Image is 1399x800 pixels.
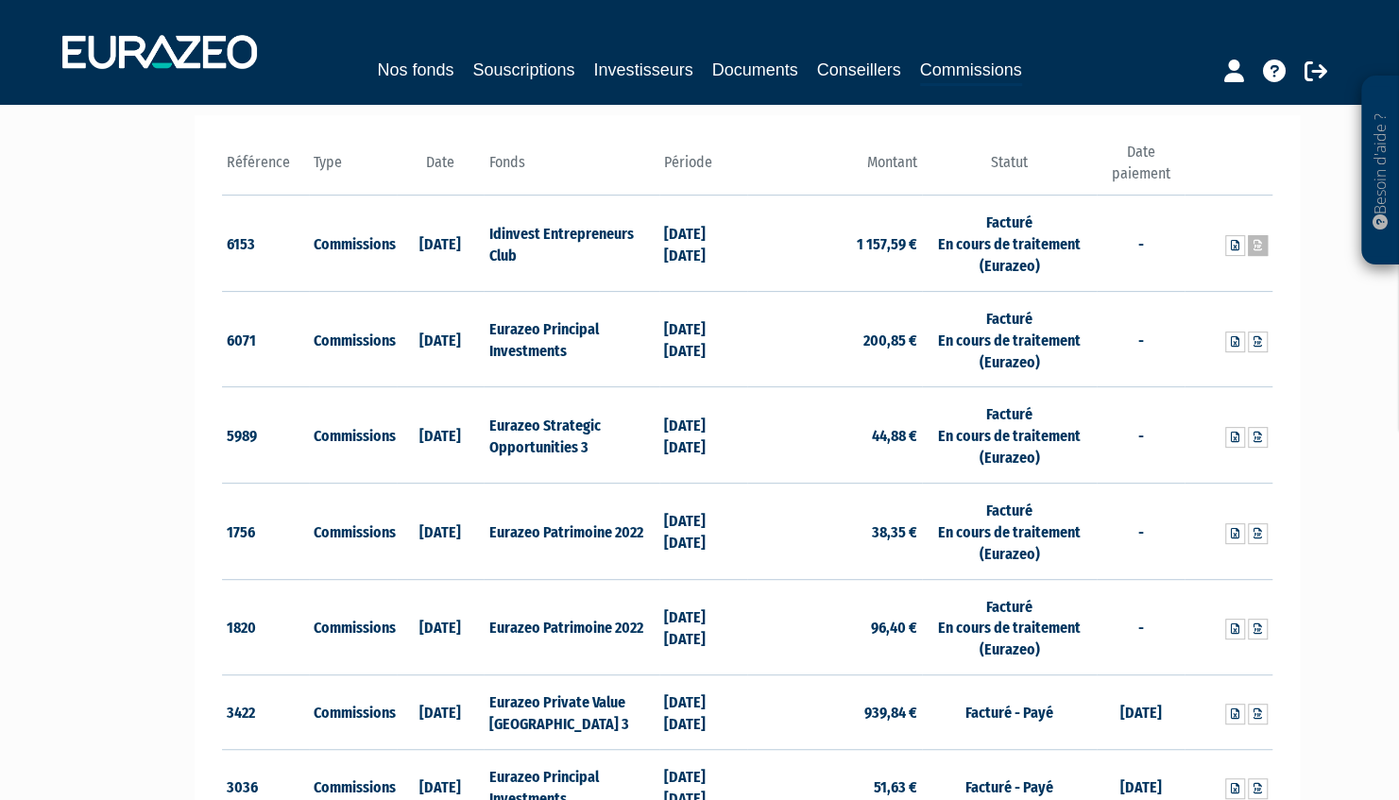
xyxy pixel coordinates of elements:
td: 5989 [222,387,310,484]
td: - [1097,387,1185,484]
th: Date [397,142,485,196]
td: [DATE] [DATE] [659,196,747,292]
td: Commissions [309,579,397,675]
td: Eurazeo Principal Investments [484,291,658,387]
td: Facturé En cours de traitement (Eurazeo) [922,196,1097,292]
td: [DATE] [DATE] [659,675,747,750]
td: 939,84 € [747,675,922,750]
td: [DATE] [DATE] [659,579,747,675]
td: - [1097,291,1185,387]
a: Investisseurs [593,57,692,83]
td: Commissions [309,196,397,292]
td: 3422 [222,675,310,750]
td: [DATE] [397,675,485,750]
a: Souscriptions [472,57,574,83]
td: 200,85 € [747,291,922,387]
td: [DATE] [397,387,485,484]
td: 6071 [222,291,310,387]
th: Référence [222,142,310,196]
td: Facturé En cours de traitement (Eurazeo) [922,291,1097,387]
td: 1 157,59 € [747,196,922,292]
td: Commissions [309,483,397,579]
th: Statut [922,142,1097,196]
th: Montant [747,142,922,196]
td: [DATE] [DATE] [659,291,747,387]
td: Eurazeo Strategic Opportunities 3 [484,387,658,484]
a: Nos fonds [377,57,453,83]
a: Conseillers [817,57,901,83]
td: 96,40 € [747,579,922,675]
td: [DATE] [1097,675,1185,750]
a: Commissions [920,57,1022,86]
td: [DATE] [397,579,485,675]
td: Facturé - Payé [922,675,1097,750]
td: [DATE] [397,483,485,579]
td: Commissions [309,675,397,750]
th: Fonds [484,142,658,196]
td: Commissions [309,387,397,484]
td: Facturé En cours de traitement (Eurazeo) [922,483,1097,579]
td: 1756 [222,483,310,579]
td: 44,88 € [747,387,922,484]
td: 1820 [222,579,310,675]
th: Date paiement [1097,142,1185,196]
td: Eurazeo Patrimoine 2022 [484,483,658,579]
td: - [1097,579,1185,675]
th: Période [659,142,747,196]
img: 1732889491-logotype_eurazeo_blanc_rvb.png [62,35,257,69]
th: Type [309,142,397,196]
td: Facturé En cours de traitement (Eurazeo) [922,579,1097,675]
td: [DATE] [DATE] [659,387,747,484]
td: Eurazeo Private Value [GEOGRAPHIC_DATA] 3 [484,675,658,750]
td: 38,35 € [747,483,922,579]
td: Eurazeo Patrimoine 2022 [484,579,658,675]
td: [DATE] [DATE] [659,483,747,579]
td: [DATE] [397,196,485,292]
td: [DATE] [397,291,485,387]
td: Facturé En cours de traitement (Eurazeo) [922,387,1097,484]
a: Documents [712,57,798,83]
td: Commissions [309,291,397,387]
td: - [1097,483,1185,579]
td: Idinvest Entrepreneurs Club [484,196,658,292]
td: - [1097,196,1185,292]
td: 6153 [222,196,310,292]
p: Besoin d'aide ? [1370,86,1391,256]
